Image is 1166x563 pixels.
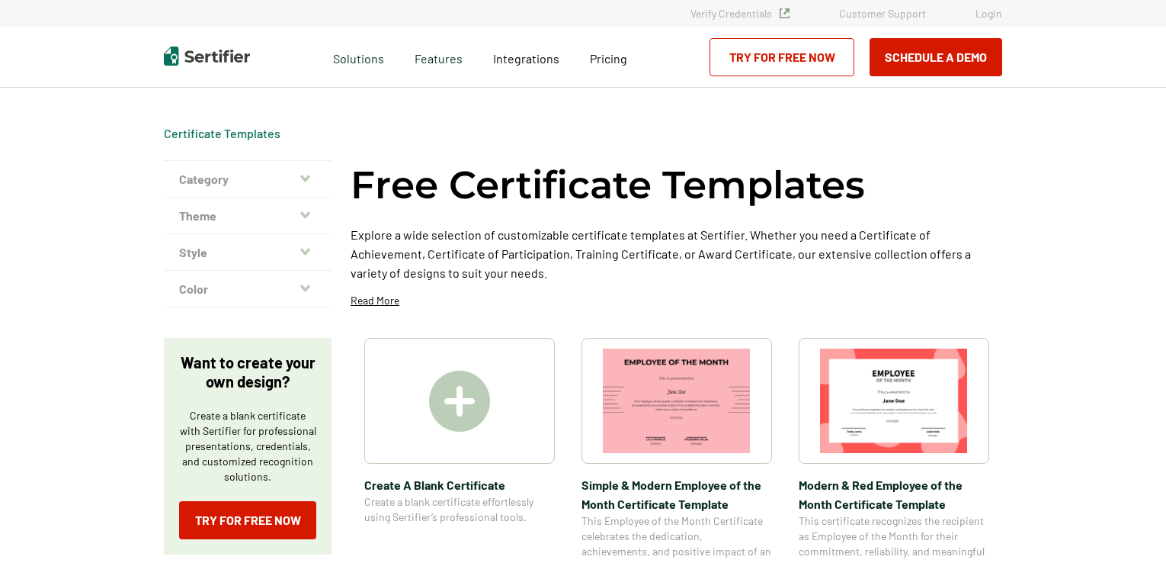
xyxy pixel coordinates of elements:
button: Theme [164,198,332,234]
button: Category [164,161,332,198]
span: Pricing [590,51,627,66]
h1: Free Certificate Templates [351,160,865,210]
p: Read More [351,293,399,308]
p: Want to create your own design? [179,353,316,391]
a: Verify Credentials [690,7,790,20]
span: Modern & Red Employee of the Month Certificate Template [799,475,989,513]
button: Style [164,234,332,271]
img: Simple & Modern Employee of the Month Certificate Template [603,349,751,453]
img: Modern & Red Employee of the Month Certificate Template [820,349,968,453]
span: Solutions [333,47,384,66]
a: Customer Support [839,7,926,20]
img: Create A Blank Certificate [429,371,490,432]
span: Create a blank certificate effortlessly using Sertifier’s professional tools. [364,494,555,525]
button: Color [164,271,332,307]
img: Verified [780,8,790,18]
span: Certificate Templates [164,126,280,141]
div: Breadcrumb [164,126,280,141]
a: Pricing [590,47,627,66]
img: Sertifier | Digital Credentialing Platform [164,47,250,66]
a: Try for Free Now [179,501,316,539]
p: Explore a wide selection of customizable certificate templates at Sertifier. Whether you need a C... [351,225,1002,282]
a: Try for Free Now [710,38,854,76]
a: Integrations [493,47,559,66]
p: Create a blank certificate with Sertifier for professional presentations, credentials, and custom... [179,408,316,484]
span: Create A Blank Certificate [364,475,555,494]
span: Simple & Modern Employee of the Month Certificate Template [581,475,772,513]
a: Login [975,7,1002,20]
a: Certificate Templates [164,126,280,140]
span: Features [415,47,463,66]
span: Integrations [493,51,559,66]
